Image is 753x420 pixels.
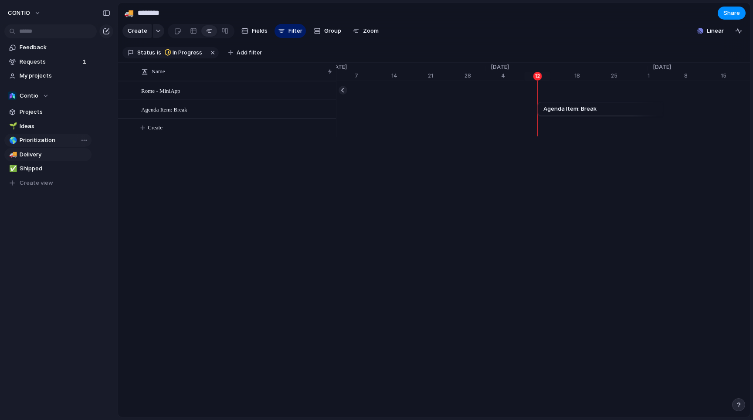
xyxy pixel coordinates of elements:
[349,24,382,38] button: Zoom
[288,27,302,35] span: Filter
[155,48,163,58] button: is
[252,27,268,35] span: Fields
[20,150,88,159] span: Delivery
[4,162,92,175] a: ✅Shipped
[648,63,676,71] span: [DATE]
[355,72,391,80] div: 7
[4,6,45,20] button: CONTIO
[20,179,53,187] span: Create view
[162,48,207,58] button: In Progress
[20,122,88,131] span: Ideas
[173,49,202,57] span: In Progress
[4,89,92,102] button: Contio
[20,58,80,66] span: Requests
[4,105,92,119] a: Projects
[324,27,341,35] span: Group
[20,164,88,173] span: Shipped
[543,102,658,115] a: Agenda Item: Break
[122,6,136,20] button: 🚚
[309,24,346,38] button: Group
[223,47,267,59] button: Add filter
[124,7,134,19] div: 🚚
[20,108,88,116] span: Projects
[4,120,92,133] a: 🌱Ideas
[137,49,155,57] span: Status
[148,123,163,132] span: Create
[141,85,180,95] span: Rome - MiniApp
[648,72,684,80] div: 1
[141,104,187,114] span: Agenda Item: Break
[391,72,428,80] div: 14
[9,135,15,146] div: 🌎
[83,58,88,66] span: 1
[723,9,740,17] span: Share
[574,72,611,80] div: 18
[485,63,514,71] span: [DATE]
[501,72,538,80] div: 4
[611,72,648,80] div: 25
[122,24,152,38] button: Create
[4,134,92,147] a: 🌎Prioritization
[4,176,92,190] button: Create view
[4,41,92,54] a: Feedback
[9,121,15,131] div: 🌱
[20,91,38,100] span: Contio
[8,164,17,173] button: ✅
[363,27,379,35] span: Zoom
[538,72,574,80] div: 11
[237,49,262,57] span: Add filter
[9,149,15,159] div: 🚚
[543,105,597,113] span: Agenda Item: Break
[718,7,746,20] button: Share
[684,72,721,80] div: 8
[127,119,349,137] button: Create
[4,55,92,68] a: Requests1
[8,136,17,145] button: 🌎
[128,27,147,35] span: Create
[8,122,17,131] button: 🌱
[157,49,161,57] span: is
[323,63,352,71] span: [DATE]
[533,72,542,81] div: 12
[465,72,485,80] div: 28
[694,24,727,37] button: Linear
[8,150,17,159] button: 🚚
[4,148,92,161] a: 🚚Delivery
[20,71,88,80] span: My projects
[4,69,92,82] a: My projects
[8,9,30,17] span: CONTIO
[20,43,88,52] span: Feedback
[428,72,465,80] div: 21
[9,164,15,174] div: ✅
[20,136,88,145] span: Prioritization
[275,24,306,38] button: Filter
[238,24,271,38] button: Fields
[707,27,724,35] span: Linear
